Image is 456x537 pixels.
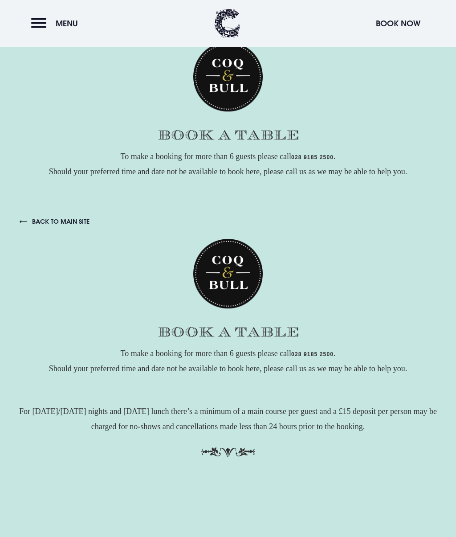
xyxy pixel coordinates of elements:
img: Coq & Bull [184,42,254,112]
a: 028 9185 2500 [291,154,334,161]
a: 028 9185 2500 [282,154,325,161]
img: Coq & Bull [193,42,263,112]
img: Book a table [149,130,289,140]
img: Clandeboye Lodge [214,9,240,38]
span: Menu [56,18,78,29]
p: To make a booking for more than 6 guests please call . Should your preferred time and date not be... [9,149,447,179]
button: Menu [31,14,82,33]
button: Book Now [371,14,425,33]
a: back to main site [11,20,81,29]
img: Book a table [158,130,298,140]
p: For [DATE]/[DATE] nights and [DATE] lunch there’s a minimum of a main course per guest and a £15 ... [9,404,447,434]
p: To make a booking for more than 6 guests please call . Should your preferred time and date not be... [9,149,429,179]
